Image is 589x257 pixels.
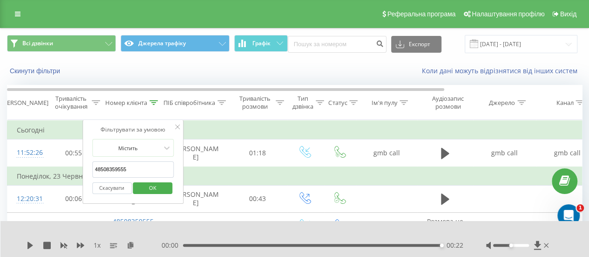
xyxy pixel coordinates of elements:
button: Скасувати [92,182,132,194]
td: 00:06 [45,185,103,212]
div: ПІБ співробітника [163,99,215,107]
td: 01:18 [229,139,287,167]
td: [PERSON_NAME] [163,139,229,167]
button: Всі дзвінки [7,35,116,52]
span: Розмова не відбулась [427,217,463,234]
td: gmb call [473,212,536,240]
div: Тривалість розмови [237,95,273,111]
span: Налаштування профілю [472,10,544,18]
iframe: Intercom live chat [557,204,580,227]
span: Графік [252,40,271,47]
span: Всі дзвінки [22,40,53,47]
div: 12:18:52 [17,217,35,235]
div: Джерело [489,99,515,107]
button: Експорт [391,36,441,53]
td: gmb call [357,139,417,167]
div: 11:52:26 [17,144,35,162]
input: Введіть значення [92,161,174,178]
button: OK [133,182,173,194]
span: Вихід [560,10,576,18]
span: OK [140,181,166,195]
div: Канал [556,99,573,107]
span: 1 x [94,241,101,250]
a: 48508359555 [113,217,154,226]
div: Статус [328,99,347,107]
td: 00:00 [229,212,287,240]
td: 00:28 [45,212,103,240]
span: 00:22 [446,241,463,250]
td: 00:55 [45,139,103,167]
div: Accessibility label [509,243,513,247]
td: [PERSON_NAME] [163,185,229,212]
div: [PERSON_NAME] [1,99,48,107]
div: Фільтрувати за умовою [92,125,174,134]
div: Тривалість очікування [53,95,89,111]
td: gmb call [357,212,417,240]
button: Скинути фільтри [7,67,65,75]
td: 00:43 [229,185,287,212]
span: Реферальна програма [387,10,456,18]
div: Тип дзвінка [292,95,313,111]
span: 1 [576,204,584,212]
button: Графік [234,35,288,52]
td: gmb call [473,139,536,167]
div: Accessibility label [440,243,444,247]
input: Пошук за номером [288,36,386,53]
div: 12:20:31 [17,190,35,208]
a: Коли дані можуть відрізнятися вiд інших систем [422,66,582,75]
div: Аудіозапис розмови [425,95,470,111]
div: Ім'я пулу [371,99,397,107]
td: Voicemail [163,212,229,240]
div: Номер клієнта [105,99,147,107]
button: Джерела трафіку [121,35,230,52]
span: 00:00 [162,241,183,250]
